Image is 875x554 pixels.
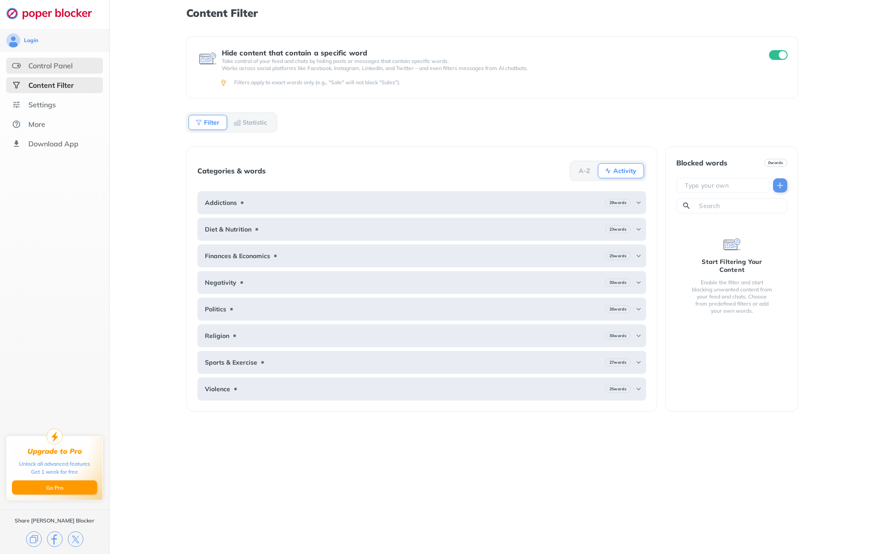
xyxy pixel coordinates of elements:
b: Violence [205,385,230,393]
b: 26 words [609,306,627,312]
div: Share [PERSON_NAME] Blocker [15,517,94,524]
input: Search [698,201,783,210]
b: 23 words [609,226,627,232]
p: Take control of your feed and chats by hiding posts or messages that contain specific words. [222,58,753,65]
input: Type your own [684,181,765,190]
b: Addictions [205,199,237,206]
b: Finances & Economics [205,252,270,259]
b: 30 words [609,333,627,339]
div: Settings [28,100,56,109]
b: Diet & Nutrition [205,226,251,233]
img: Activity [604,167,612,174]
img: social-selected.svg [12,81,21,90]
b: Filter [204,120,220,125]
b: Statistic [243,120,267,125]
b: 29 words [609,200,627,206]
img: Filter [195,119,202,126]
img: about.svg [12,120,21,129]
b: 0 words [768,160,783,166]
div: Login [24,37,38,44]
div: Start Filtering Your Content [691,258,773,274]
div: Control Panel [28,61,73,70]
div: Filters apply to exact words only (e.g., "Sale" will not block "Sales"). [234,79,786,86]
img: settings.svg [12,100,21,109]
img: download-app.svg [12,139,21,148]
b: 25 words [609,386,627,392]
b: Negativity [205,279,236,286]
h1: Content Filter [186,7,799,19]
b: Activity [613,168,636,173]
div: Content Filter [28,81,74,90]
div: Upgrade to Pro [27,447,82,456]
b: Religion [205,332,229,339]
img: facebook.svg [47,531,63,547]
img: Statistic [234,119,241,126]
div: Blocked words [676,159,727,167]
p: Works across social platforms like Facebook, Instagram, LinkedIn, and Twitter – and even filters ... [222,65,753,72]
div: Categories & words [197,167,266,175]
b: 27 words [609,359,627,365]
button: Go Pro [12,480,97,495]
b: A-Z [579,168,590,173]
img: x.svg [68,531,83,547]
b: Sports & Exercise [205,359,257,366]
img: features.svg [12,61,21,70]
img: upgrade-to-pro.svg [47,428,63,444]
img: copy.svg [26,531,42,547]
div: More [28,120,45,129]
b: Politics [205,306,226,313]
img: logo-webpage.svg [6,7,102,20]
div: Get 1 week for free [31,468,78,476]
b: 30 words [609,279,627,286]
div: Enable the filter and start blocking unwanted content from your feed and chats. Choose from prede... [691,279,773,314]
b: 25 words [609,253,627,259]
div: Hide content that contain a specific word [222,49,753,57]
div: Unlock all advanced features [19,460,90,468]
img: avatar.svg [6,33,20,47]
div: Download App [28,139,78,148]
